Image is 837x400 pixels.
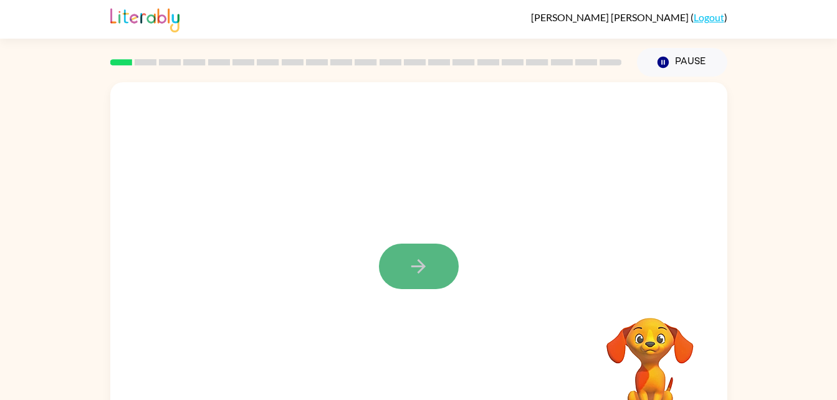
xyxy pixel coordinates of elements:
[531,11,727,23] div: ( )
[110,5,179,32] img: Literably
[694,11,724,23] a: Logout
[637,48,727,77] button: Pause
[531,11,691,23] span: [PERSON_NAME] [PERSON_NAME]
